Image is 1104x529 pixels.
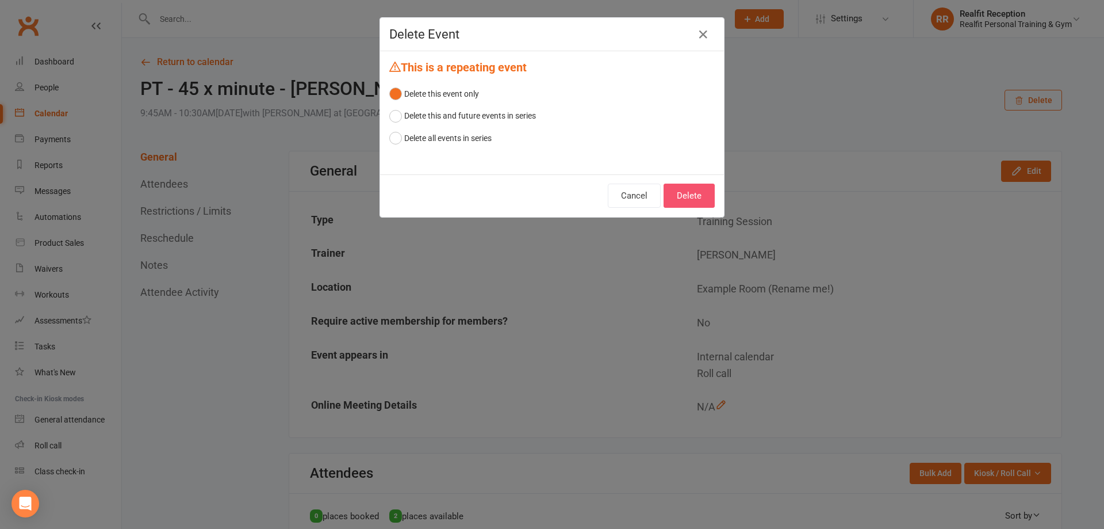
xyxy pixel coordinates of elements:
[389,83,479,105] button: Delete this event only
[664,184,715,208] button: Delete
[694,25,712,44] button: Close
[389,127,492,149] button: Delete all events in series
[389,60,715,74] h4: This is a repeating event
[389,27,715,41] h4: Delete Event
[608,184,661,208] button: Cancel
[389,105,536,127] button: Delete this and future events in series
[11,490,39,517] div: Open Intercom Messenger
